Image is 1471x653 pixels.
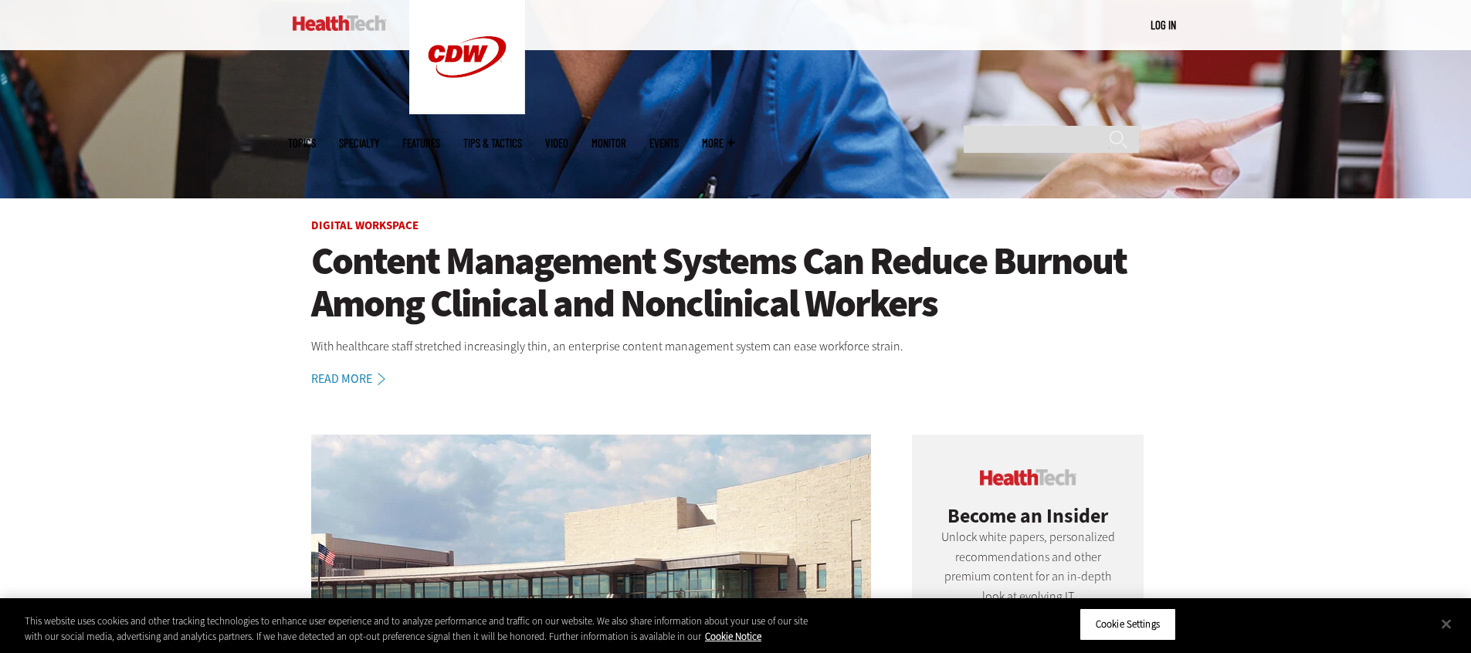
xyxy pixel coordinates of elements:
a: Video [545,137,568,149]
a: Tips & Tactics [463,137,522,149]
p: With healthcare staff stretched increasingly thin, an enterprise content management system can ea... [311,337,1161,357]
a: Features [402,137,440,149]
span: More [702,137,734,149]
div: User menu [1151,17,1176,33]
a: Read More [311,373,402,385]
button: Cookie Settings [1080,608,1176,641]
a: Digital Workspace [311,218,419,233]
button: Close [1429,607,1463,641]
a: CDW [409,102,525,118]
a: More information about your privacy [705,630,761,643]
span: Topics [288,137,316,149]
img: Home [293,15,386,31]
div: This website uses cookies and other tracking technologies to enhance user experience and to analy... [25,614,809,644]
a: Log in [1151,18,1176,32]
a: MonITor [591,137,626,149]
a: Events [649,137,679,149]
img: cdw insider logo [980,469,1076,486]
a: Content Management Systems Can Reduce Burnout Among Clinical and Nonclinical Workers [311,240,1161,325]
span: Become an Insider [947,502,1108,529]
span: Specialty [339,137,379,149]
p: Unlock white papers, personalized recommendations and other premium content for an in-depth look ... [935,527,1120,606]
